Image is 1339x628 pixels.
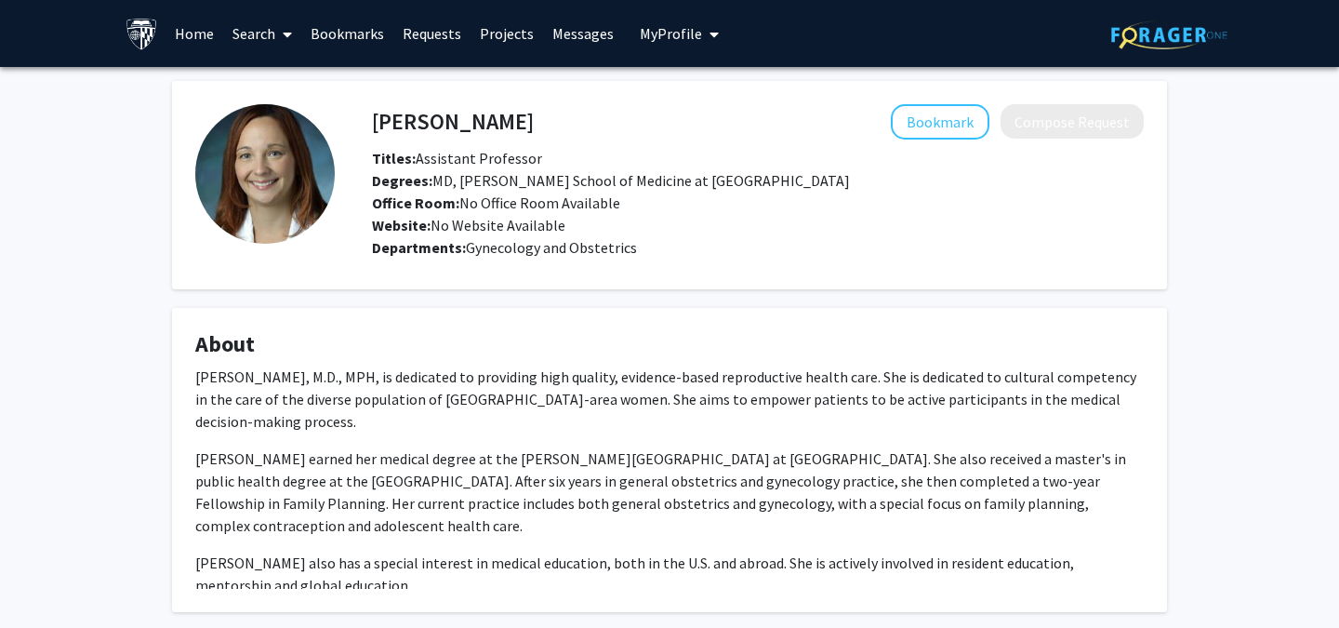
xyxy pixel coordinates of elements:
span: Assistant Professor [372,149,542,167]
p: [PERSON_NAME], M.D., MPH, is dedicated to providing high quality, evidence-based reproductive hea... [195,366,1144,433]
b: Website: [372,216,431,234]
a: Bookmarks [301,1,393,66]
b: Degrees: [372,171,432,190]
p: [PERSON_NAME] also has a special interest in medical education, both in the U.S. and abroad. She ... [195,552,1144,596]
span: No Office Room Available [372,194,620,212]
h4: [PERSON_NAME] [372,104,534,139]
a: Search [223,1,301,66]
img: ForagerOne Logo [1111,20,1227,49]
span: My Profile [640,24,702,43]
button: Add Jill Edwardson to Bookmarks [891,104,989,140]
h4: About [195,331,1144,358]
span: MD, [PERSON_NAME] School of Medicine at [GEOGRAPHIC_DATA] [372,171,850,190]
span: No Website Available [372,216,565,234]
img: Profile Picture [195,104,335,244]
img: Johns Hopkins University Logo [126,18,158,50]
b: Departments: [372,238,466,257]
a: Projects [471,1,543,66]
button: Compose Request to Jill Edwardson [1001,104,1144,139]
a: Messages [543,1,623,66]
a: Requests [393,1,471,66]
p: [PERSON_NAME] earned her medical degree at the [PERSON_NAME][GEOGRAPHIC_DATA] at [GEOGRAPHIC_DATA... [195,448,1144,537]
a: Home [166,1,223,66]
span: Gynecology and Obstetrics [466,238,637,257]
b: Office Room: [372,194,459,212]
b: Titles: [372,149,416,167]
